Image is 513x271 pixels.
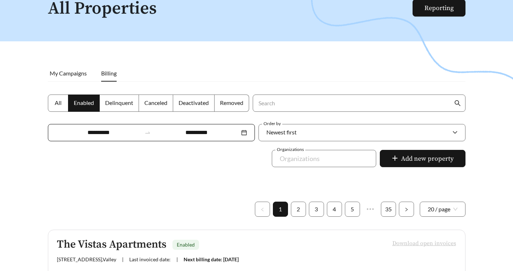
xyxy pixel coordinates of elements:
[122,256,123,262] span: |
[255,202,270,217] button: left
[345,202,360,216] a: 5
[260,207,265,212] span: left
[176,256,178,262] span: |
[220,99,243,106] span: Removed
[144,99,167,106] span: Canceled
[177,242,195,248] span: Enabled
[424,4,454,12] a: Reporting
[380,150,465,167] button: plusAdd new property
[273,202,288,216] a: 1
[327,202,342,216] a: 4
[392,155,398,163] span: plus
[266,129,297,135] span: Newest first
[401,154,454,164] span: Add new property
[55,99,62,106] span: All
[404,207,409,212] span: right
[387,237,456,252] button: Download open invoices
[57,256,116,262] span: [STREET_ADDRESS] , Valley
[255,202,270,217] li: Previous Page
[363,202,378,217] span: •••
[428,202,458,216] span: 20 / page
[381,202,396,216] a: 35
[50,70,87,77] span: My Campaigns
[57,239,166,251] h5: The Vistas Apartments
[399,202,414,217] button: right
[74,99,94,106] span: Enabled
[420,202,465,217] div: Page Size
[399,202,414,217] li: Next Page
[363,202,378,217] li: Next 5 Pages
[105,99,133,106] span: Delinquent
[309,202,324,216] a: 3
[179,99,209,106] span: Deactivated
[184,256,239,262] span: Next billing date: [DATE]
[144,129,151,136] span: swap-right
[291,202,306,216] a: 2
[101,70,117,77] span: Billing
[129,256,171,262] span: Last invoiced date:
[144,129,151,136] span: to
[454,100,461,106] span: search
